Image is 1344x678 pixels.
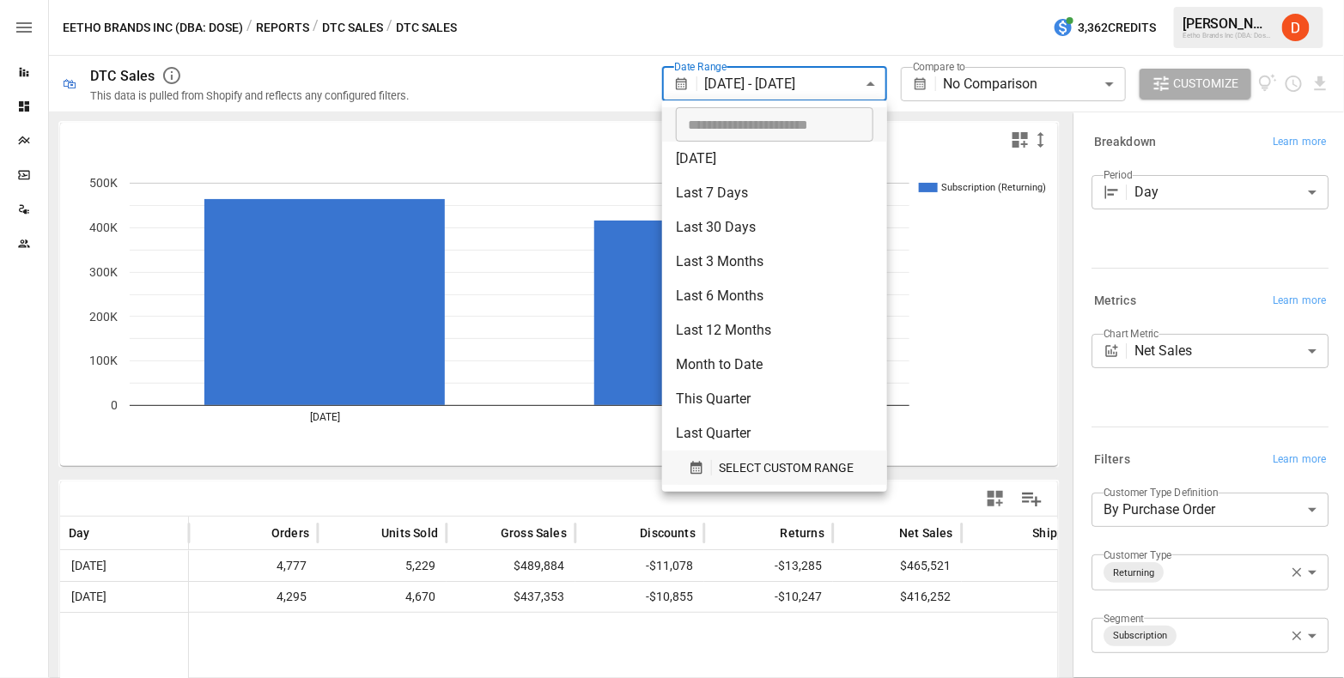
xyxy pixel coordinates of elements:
[662,142,887,176] li: [DATE]
[662,382,887,416] li: This Quarter
[676,451,873,485] button: SELECT CUSTOM RANGE
[662,348,887,382] li: Month to Date
[662,279,887,313] li: Last 6 Months
[662,210,887,245] li: Last 30 Days
[662,245,887,279] li: Last 3 Months
[662,416,887,451] li: Last Quarter
[662,176,887,210] li: Last 7 Days
[662,313,887,348] li: Last 12 Months
[719,457,854,479] span: SELECT CUSTOM RANGE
